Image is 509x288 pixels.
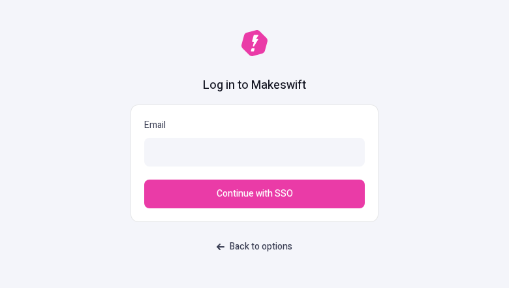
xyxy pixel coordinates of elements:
button: Continue with SSO [144,180,365,208]
h1: Log in to Makeswift [203,77,306,94]
p: Email [144,118,365,133]
input: Email [144,138,365,167]
a: Back to options [209,235,300,259]
span: Continue with SSO [217,187,293,201]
